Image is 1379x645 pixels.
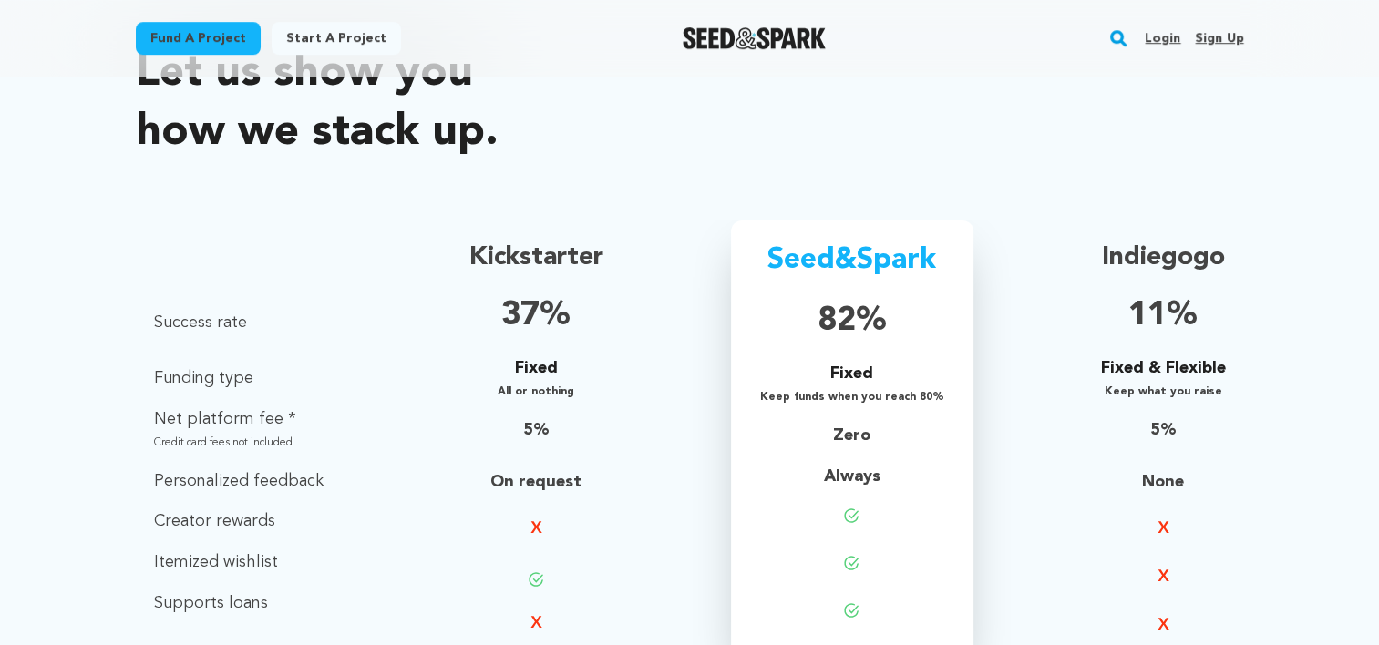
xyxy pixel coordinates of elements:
p: Always [760,464,944,490]
a: Fund a project [136,22,261,55]
p: Funding type [154,351,324,392]
p: Fixed [760,361,944,387]
p: Supports loans [154,590,324,617]
p: Keep funds when you reach 80% [760,387,944,408]
p: Definition [154,239,324,277]
a: Login [1145,24,1180,53]
p: 37% [469,292,603,341]
a: Seed&Spark Homepage [683,27,826,49]
p: Itemized wishlist [154,549,324,576]
p: Indiegogo [1101,239,1226,277]
a: Sign up [1195,24,1243,53]
p: Fixed & Flexible [1101,355,1226,382]
p: Success rate [154,292,324,336]
img: Seed&Spark Logo Dark Mode [683,27,826,49]
p: 82% [760,297,944,346]
p: 11% [1101,292,1226,341]
p: All or nothing [469,382,603,403]
p: Kickstarter [469,239,603,277]
p: On request [469,458,603,496]
p: Personalized feedback [154,468,324,495]
p: 5% [1101,417,1226,444]
p: None [1101,458,1226,496]
p: 5% [469,417,603,444]
p: Credit card fees not included [154,433,324,454]
p: Seed&Spark [760,239,944,282]
p: Zero [760,423,944,449]
a: Start a project [272,22,401,55]
p: Creator rewards [154,508,324,535]
p: Let us show you how we stack up. [136,45,505,163]
p: Fixed [469,355,603,382]
p: Net platform fee * [154,406,324,433]
p: Keep what you raise [1101,382,1226,403]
